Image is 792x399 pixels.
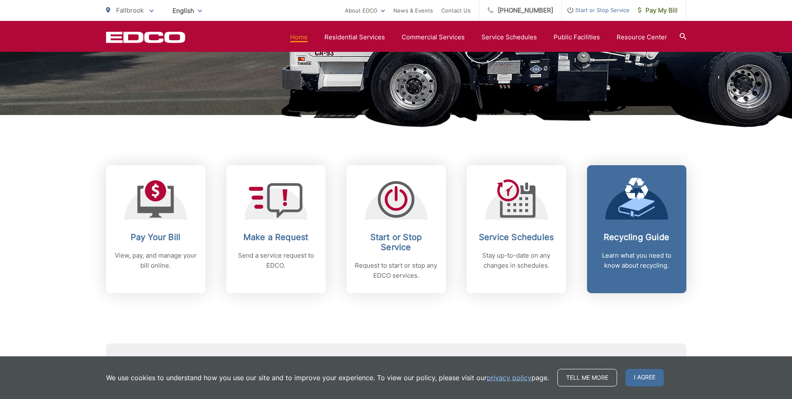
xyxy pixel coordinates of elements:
h2: Recycling Guide [595,232,678,242]
a: Service Schedules Stay up-to-date on any changes in schedules. [467,165,566,293]
h2: Start or Stop Service [355,232,438,252]
p: Learn what you need to know about recycling. [595,251,678,271]
a: Home [290,32,308,42]
a: News & Events [393,5,433,15]
p: Stay up-to-date on any changes in schedules. [475,251,558,271]
a: privacy policy [487,373,531,383]
p: Send a service request to EDCO. [235,251,317,271]
h2: Pay Your Bill [114,232,197,242]
p: View, pay, and manage your bill online. [114,251,197,271]
a: About EDCO [345,5,385,15]
a: Public Facilities [554,32,600,42]
a: Tell me more [557,369,617,386]
span: Fallbrook [116,6,144,14]
a: Residential Services [324,32,385,42]
a: Pay Your Bill View, pay, and manage your bill online. [106,165,205,293]
p: We use cookies to understand how you use our site and to improve your experience. To view our pol... [106,373,549,383]
p: Request to start or stop any EDCO services. [355,261,438,281]
a: Service Schedules [481,32,537,42]
a: Make a Request Send a service request to EDCO. [226,165,326,293]
span: I agree [625,369,664,386]
a: Recycling Guide Learn what you need to know about recycling. [587,165,686,293]
span: English [166,3,208,18]
h2: Service Schedules [475,232,558,242]
h2: Make a Request [235,232,317,242]
a: Commercial Services [402,32,465,42]
a: Resource Center [617,32,667,42]
span: Pay My Bill [638,5,678,15]
a: EDCD logo. Return to the homepage. [106,31,185,43]
a: Contact Us [441,5,471,15]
